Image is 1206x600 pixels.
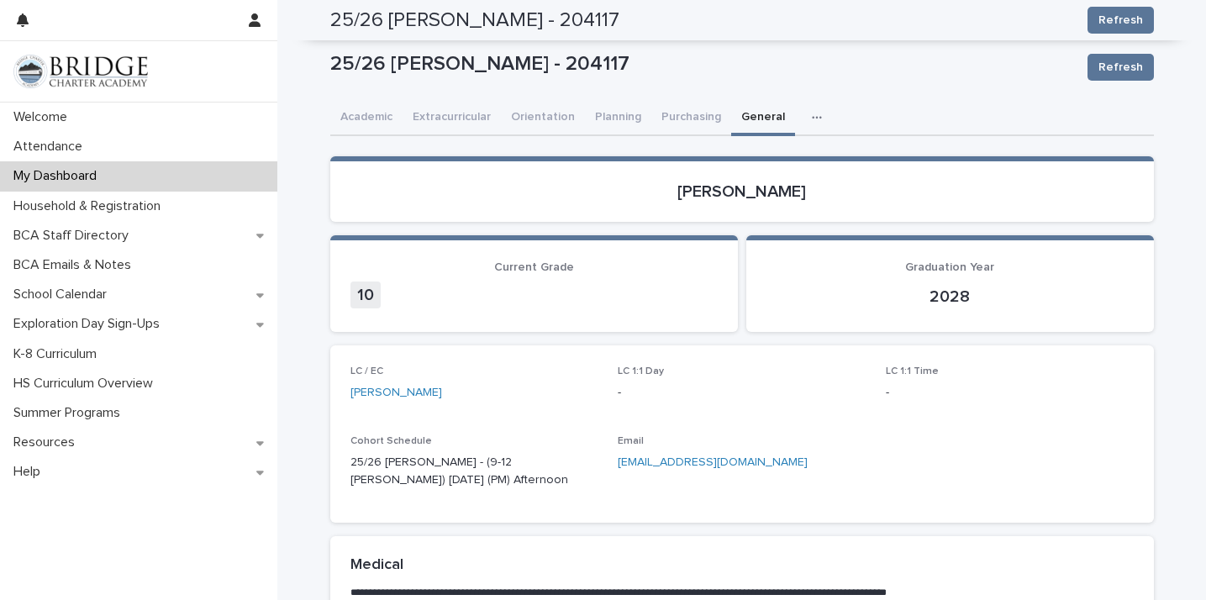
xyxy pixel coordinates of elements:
button: Planning [585,101,651,136]
button: Orientation [501,101,585,136]
p: Summer Programs [7,405,134,421]
p: Welcome [7,109,81,125]
button: Academic [330,101,403,136]
p: 25/26 [PERSON_NAME] - (9-12 [PERSON_NAME]) [DATE] (PM) Afternoon [350,454,598,489]
p: BCA Staff Directory [7,228,142,244]
p: Household & Registration [7,198,174,214]
p: Exploration Day Sign-Ups [7,316,173,332]
p: My Dashboard [7,168,110,184]
p: School Calendar [7,287,120,303]
span: LC 1:1 Time [886,366,939,376]
p: BCA Emails & Notes [7,257,145,273]
span: 10 [350,282,381,308]
p: 2028 [766,287,1134,307]
p: Resources [7,434,88,450]
a: [PERSON_NAME] [350,384,442,402]
h2: 25/26 [PERSON_NAME] - 204117 [330,8,619,33]
a: [EMAIL_ADDRESS][DOMAIN_NAME] [618,456,808,468]
button: Purchasing [651,101,731,136]
span: Current Grade [494,261,574,273]
button: General [731,101,795,136]
p: K-8 Curriculum [7,346,110,362]
span: Email [618,436,644,446]
button: Refresh [1088,7,1154,34]
span: LC / EC [350,366,383,376]
p: 25/26 [PERSON_NAME] - 204117 [330,52,1074,76]
p: HS Curriculum Overview [7,376,166,392]
span: Graduation Year [905,261,994,273]
span: Refresh [1098,59,1143,76]
p: - [886,384,1134,402]
button: Extracurricular [403,101,501,136]
p: - [618,384,866,402]
img: V1C1m3IdTEidaUdm9Hs0 [13,55,148,88]
span: Cohort Schedule [350,436,432,446]
p: Attendance [7,139,96,155]
h2: Medical [350,556,403,575]
p: [PERSON_NAME] [350,182,1134,202]
span: Refresh [1098,12,1143,29]
button: Refresh [1088,54,1154,81]
span: LC 1:1 Day [618,366,664,376]
p: Help [7,464,54,480]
